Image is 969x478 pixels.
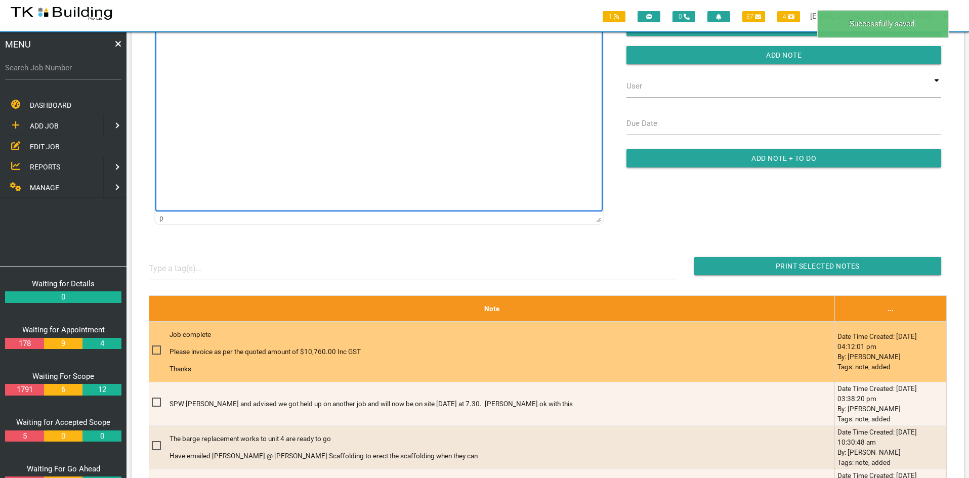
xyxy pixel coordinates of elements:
td: Date Time Created: [DATE] 04:12:01 pm By: [PERSON_NAME] Tags: note, added [834,321,947,382]
span: EDIT JOB [30,142,60,150]
div: Successfully saved. [817,10,949,38]
span: 87 [742,11,765,22]
span: MANAGE [30,184,59,192]
a: 5 [5,430,44,442]
label: Search Job Number [5,62,121,74]
input: Add Note [626,46,941,64]
img: s3file [10,5,113,21]
a: 1791 [5,384,44,396]
span: 1 [603,11,625,22]
p: The barge replacement works to unit 4 are ready to go [170,433,782,444]
td: Date Time Created: [DATE] 10:30:48 am By: [PERSON_NAME] Tags: note, added [834,425,947,469]
span: 0 [672,11,695,22]
p: Thanks [170,364,782,374]
span: MENU [5,37,31,51]
a: 4 [82,338,121,350]
a: 178 [5,338,44,350]
p: Have emailed [PERSON_NAME] @ [PERSON_NAME] Scaffolding to erect the scaffolding when they can [170,451,782,461]
td: Date Time Created: [DATE] 03:38:20 pm By: [PERSON_NAME] Tags: note, added [834,382,947,425]
p: SPW [PERSON_NAME] and advised we got held up on another job and will now be on site [DATE] at 7.3... [170,399,782,409]
p: Job complete [170,329,782,339]
a: Waiting for Details [32,279,95,288]
label: Due Date [626,118,657,129]
a: 0 [5,291,121,303]
a: Waiting for Accepted Scope [16,418,110,427]
input: Print Selected Notes [694,257,941,275]
th: ... [834,295,947,321]
div: p [159,214,163,222]
a: 0 [44,430,82,442]
a: Waiting For Scope [32,372,94,381]
th: Note [149,295,834,321]
p: Please invoice as per the quoted amount of $10,760.00 Inc GST [170,346,782,357]
a: 9 [44,338,82,350]
input: Add Note + To Do [626,149,941,167]
a: Waiting For Go Ahead [27,464,100,473]
div: Press the Up and Down arrow keys to resize the editor. [596,213,601,223]
span: ADD JOB [30,122,59,130]
a: 0 [82,430,121,442]
span: DASHBOARD [30,101,71,109]
a: 12 [82,384,121,396]
a: 6 [44,384,82,396]
span: 4 [777,11,800,22]
span: REPORTS [30,163,60,171]
a: Waiting for Appointment [22,325,105,334]
input: Type a tag(s)... [149,257,225,280]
